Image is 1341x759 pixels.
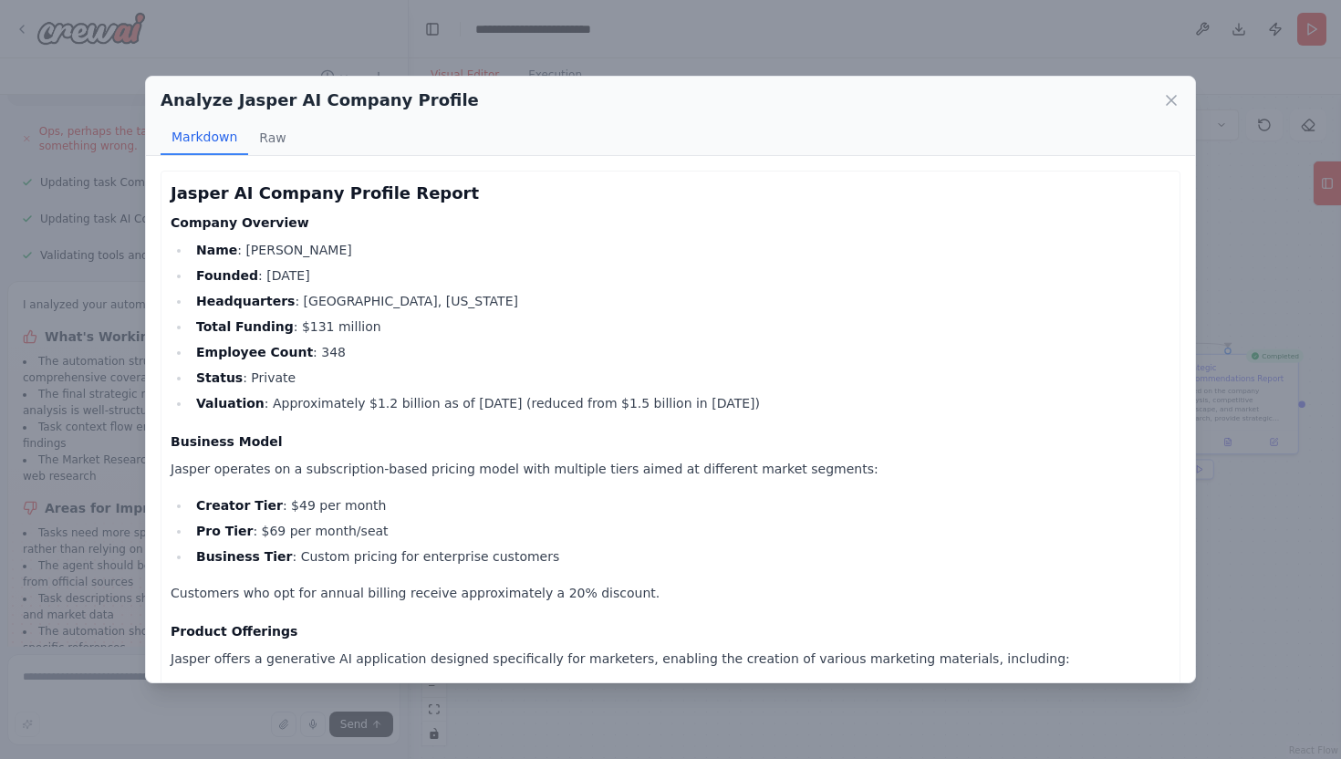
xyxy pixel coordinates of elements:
h2: Analyze Jasper AI Company Profile [161,88,479,113]
li: : $49 per month [191,494,1170,516]
strong: Founded [196,268,258,283]
h4: Company Overview [171,213,1170,232]
li: : [PERSON_NAME] [191,239,1170,261]
button: Raw [248,120,296,155]
strong: Valuation [196,396,265,411]
li: : Custom pricing for enterprise customers [191,546,1170,567]
h4: Product Offerings [171,622,1170,640]
strong: Business Tier [196,549,293,564]
h3: Jasper AI Company Profile Report [171,181,1170,206]
li: : [GEOGRAPHIC_DATA], [US_STATE] [191,290,1170,312]
li: : Approximately $1.2 billion as of [DATE] (reduced from $1.5 billion in [DATE]) [191,392,1170,414]
strong: Headquarters [196,294,295,308]
strong: Total Funding [196,319,294,334]
p: Customers who opt for annual billing receive approximately a 20% discount. [171,582,1170,604]
strong: Pro Tier [196,524,253,538]
strong: Creator Tier [196,498,283,513]
p: Jasper offers a generative AI application designed specifically for marketers, enabling the creat... [171,648,1170,670]
p: Jasper operates on a subscription-based pricing model with multiple tiers aimed at different mark... [171,458,1170,480]
li: : Private [191,367,1170,389]
strong: Status [196,370,243,385]
li: : $69 per month/seat [191,520,1170,542]
button: Markdown [161,120,248,155]
li: : [DATE] [191,265,1170,286]
strong: Name [196,243,237,257]
h4: Business Model [171,432,1170,451]
li: : $131 million [191,316,1170,338]
strong: Employee Count [196,345,313,359]
li: : 348 [191,341,1170,363]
